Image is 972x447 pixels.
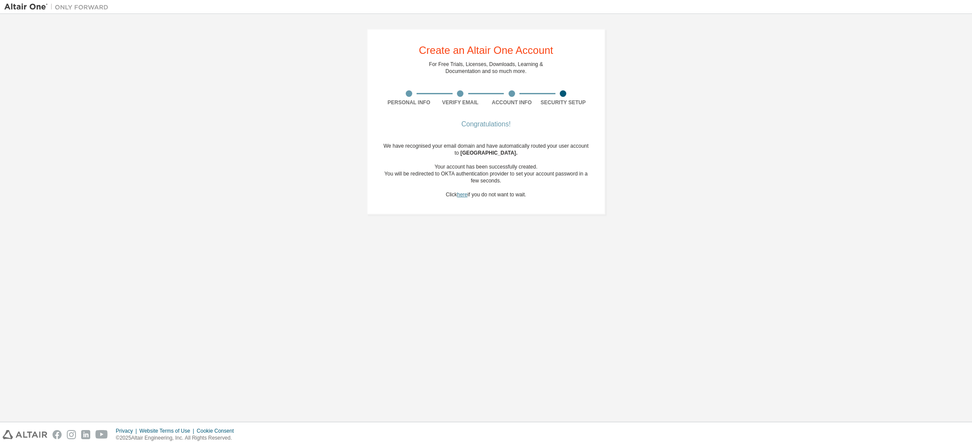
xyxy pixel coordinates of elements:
[95,430,108,439] img: youtube.svg
[383,99,435,106] div: Personal Info
[435,99,486,106] div: Verify Email
[116,427,139,434] div: Privacy
[197,427,239,434] div: Cookie Consent
[139,427,197,434] div: Website Terms of Use
[383,142,589,198] div: We have recognised your email domain and have automatically routed your user account to Click if ...
[81,430,90,439] img: linkedin.svg
[429,61,543,75] div: For Free Trials, Licenses, Downloads, Learning & Documentation and so much more.
[486,99,538,106] div: Account Info
[383,122,589,127] div: Congratulations!
[116,434,239,442] p: © 2025 Altair Engineering, Inc. All Rights Reserved.
[3,430,47,439] img: altair_logo.svg
[67,430,76,439] img: instagram.svg
[419,45,553,56] div: Create an Altair One Account
[460,150,518,156] span: [GEOGRAPHIC_DATA] .
[383,170,589,184] div: You will be redirected to OKTA authentication provider to set your account password in a few seco...
[4,3,113,11] img: Altair One
[538,99,589,106] div: Security Setup
[383,163,589,170] div: Your account has been successfully created.
[457,192,467,198] a: here
[53,430,62,439] img: facebook.svg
